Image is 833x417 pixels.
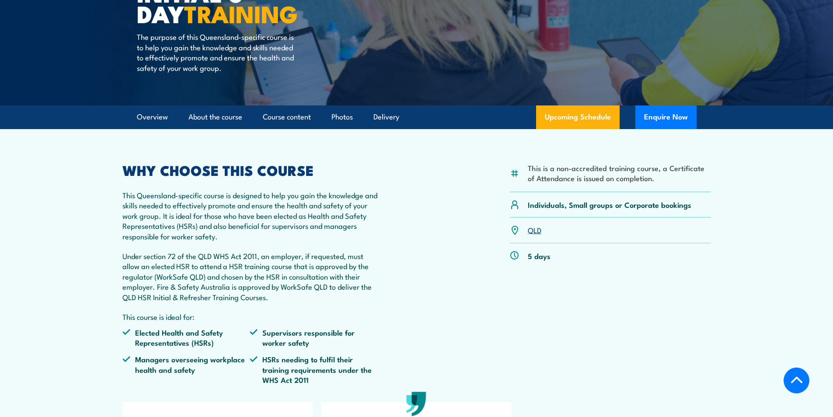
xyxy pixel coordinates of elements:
[331,105,353,129] a: Photos
[536,105,620,129] a: Upcoming Schedule
[122,327,250,348] li: Elected Health and Safety Representatives (HSRs)
[528,200,691,210] p: Individuals, Small groups or Corporate bookings
[122,190,378,241] p: This Queensland-specific course is designed to help you gain the knowledge and skills needed to e...
[188,105,242,129] a: About the course
[528,224,541,235] a: QLD
[528,163,711,183] li: This is a non-accredited training course, a Certificate of Attendance is issued on completion.
[137,105,168,129] a: Overview
[263,105,311,129] a: Course content
[635,105,697,129] button: Enquire Now
[373,105,399,129] a: Delivery
[122,354,250,385] li: Managers overseeing workplace health and safety
[122,312,378,322] p: This course is ideal for:
[250,354,377,385] li: HSRs needing to fulfil their training requirements under the WHS Act 2011
[122,164,378,176] h2: WHY CHOOSE THIS COURSE
[528,251,551,261] p: 5 days
[250,327,377,348] li: Supervisors responsible for worker safety
[122,251,378,302] p: Under section 72 of the QLD WHS Act 2011, an employer, if requested, must allow an elected HSR to...
[137,32,296,73] p: The purpose of this Queensland-specific course is to help you gain the knowledge and skills neede...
